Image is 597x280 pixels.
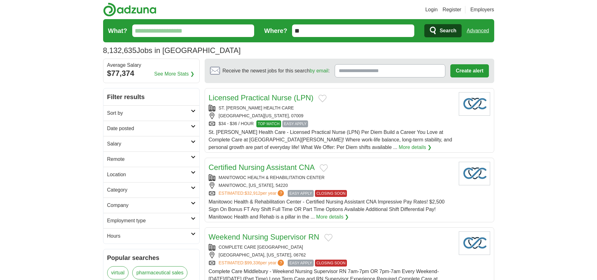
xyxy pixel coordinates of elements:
[103,213,199,228] a: Employment type
[103,151,199,167] a: Remote
[103,3,156,17] img: Adzuna logo
[107,156,191,163] h2: Remote
[209,120,454,127] div: $34 - $36 / HOUR
[443,6,461,13] a: Register
[209,129,452,150] span: St. [PERSON_NAME] Health Care - Licensed Practical Nurse (LPN) Per Diem Build a Career You Love a...
[107,217,191,225] h2: Employment type
[107,125,191,132] h2: Date posted
[209,199,445,219] span: Manitowoc Health & Rehabilitation Center - Certified Nursing Assistant CNA Impressive Pay Rates! ...
[450,64,489,77] button: Create alert
[209,252,454,258] div: [GEOGRAPHIC_DATA], [US_STATE], 06762
[316,213,349,221] a: More details ❯
[278,260,284,266] span: ?
[256,120,281,127] span: TOP MATCH
[103,198,199,213] a: Company
[107,68,196,79] div: $77,374
[103,136,199,151] a: Salary
[459,92,490,116] img: Company logo
[132,266,187,279] a: pharmaceutical sales
[440,24,456,37] span: Search
[209,182,454,189] div: MANITOWOC, [US_STATE], 54220
[103,46,241,55] h1: Jobs in [GEOGRAPHIC_DATA]
[103,88,199,105] h2: Filter results
[107,186,191,194] h2: Category
[282,120,308,127] span: EASY APPLY
[244,260,260,265] span: $99,336
[219,260,285,267] a: ESTIMATED:$99,336per year?
[467,24,489,37] a: Advanced
[107,109,191,117] h2: Sort by
[264,26,287,35] label: Where?
[209,174,454,181] div: MANITOWOC HEALTH & REHABILITATION CENTER
[459,231,490,255] img: Company logo
[107,253,196,262] h2: Popular searches
[103,182,199,198] a: Category
[425,6,437,13] a: Login
[103,167,199,182] a: Location
[209,163,315,172] a: Certified Nursing Assistant CNA
[470,6,494,13] a: Employers
[315,260,347,267] span: CLOSING SOON
[244,191,260,196] span: $32,912
[108,26,127,35] label: What?
[219,190,285,197] a: ESTIMATED:$32,912per year?
[278,190,284,196] span: ?
[209,93,314,102] a: Licensed Practical Nurse (LPN)
[223,67,330,75] span: Receive the newest jobs for this search :
[107,63,196,68] div: Average Salary
[107,266,129,279] a: virtual
[310,68,328,73] a: by email
[103,105,199,121] a: Sort by
[107,140,191,148] h2: Salary
[209,233,319,241] a: Weekend Nursing Supervisor RN
[107,171,191,178] h2: Location
[459,162,490,185] img: Company logo
[154,70,194,78] a: See More Stats ❯
[103,45,137,56] span: 8,132,635
[288,190,313,197] span: EASY APPLY
[107,202,191,209] h2: Company
[209,113,454,119] div: [GEOGRAPHIC_DATA][US_STATE], 07009
[424,24,462,37] button: Search
[399,144,432,151] a: More details ❯
[288,260,313,267] span: EASY APPLY
[209,244,454,251] div: COMPLETE CARE [GEOGRAPHIC_DATA]
[324,234,333,241] button: Add to favorite jobs
[318,95,327,102] button: Add to favorite jobs
[103,121,199,136] a: Date posted
[103,228,199,244] a: Hours
[320,164,328,172] button: Add to favorite jobs
[315,190,347,197] span: CLOSING SOON
[209,105,454,111] div: ST. [PERSON_NAME] HEALTH CARE
[107,232,191,240] h2: Hours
